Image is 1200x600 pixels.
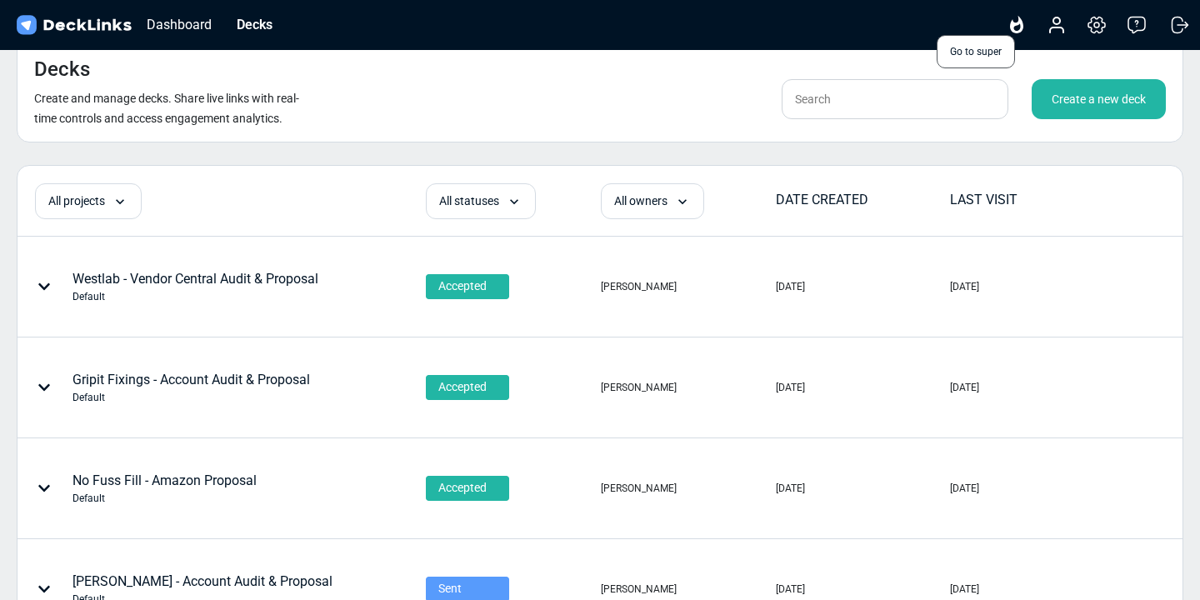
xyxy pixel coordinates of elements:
[776,582,805,597] div: [DATE]
[782,79,1008,119] input: Search
[950,582,979,597] div: [DATE]
[601,582,677,597] div: [PERSON_NAME]
[950,279,979,294] div: [DATE]
[72,370,310,405] div: Gripit Fixings - Account Audit & Proposal
[35,183,142,219] div: All projects
[601,183,704,219] div: All owners
[937,35,1015,68] span: Go to super
[138,14,220,35] div: Dashboard
[72,269,318,304] div: Westlab - Vendor Central Audit & Proposal
[34,57,90,82] h4: Decks
[438,580,462,597] span: Sent
[776,380,805,395] div: [DATE]
[72,471,257,506] div: No Fuss Fill - Amazon Proposal
[438,378,487,396] span: Accepted
[601,380,677,395] div: [PERSON_NAME]
[776,279,805,294] div: [DATE]
[72,289,318,304] div: Default
[601,279,677,294] div: [PERSON_NAME]
[601,481,677,496] div: [PERSON_NAME]
[34,92,299,125] small: Create and manage decks. Share live links with real-time controls and access engagement analytics.
[950,481,979,496] div: [DATE]
[438,277,487,295] span: Accepted
[1032,79,1166,119] div: Create a new deck
[72,491,257,506] div: Default
[776,481,805,496] div: [DATE]
[776,190,949,210] div: DATE CREATED
[228,14,281,35] div: Decks
[13,13,134,37] img: DeckLinks
[426,183,536,219] div: All statuses
[950,190,1123,210] div: LAST VISIT
[438,479,487,497] span: Accepted
[950,380,979,395] div: [DATE]
[72,390,310,405] div: Default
